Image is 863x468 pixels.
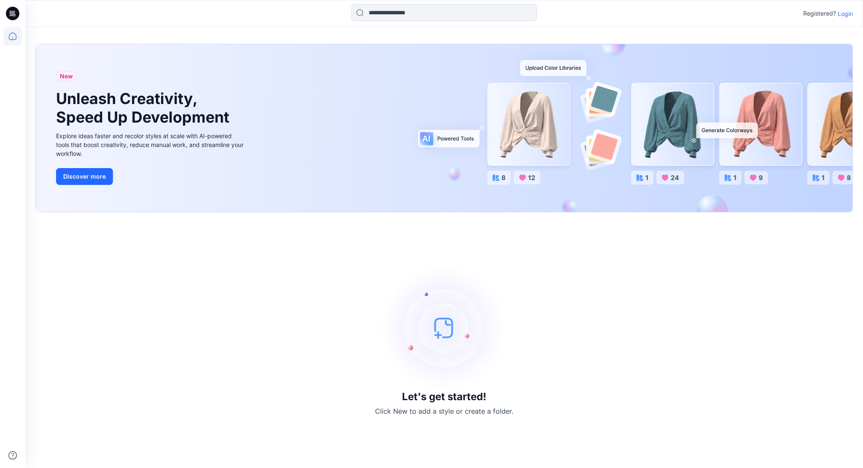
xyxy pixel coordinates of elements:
button: Discover more [56,168,113,185]
h1: Unleash Creativity, Speed Up Development [56,90,233,126]
p: Click New to add a style or create a folder. [375,406,513,416]
p: Registered? [803,8,836,19]
a: Discover more [56,168,246,185]
span: New [60,71,73,81]
img: empty-state-image.svg [381,265,507,391]
div: Explore ideas faster and recolor styles at scale with AI-powered tools that boost creativity, red... [56,131,246,158]
p: Login [838,9,853,18]
h3: Let's get started! [402,391,486,403]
